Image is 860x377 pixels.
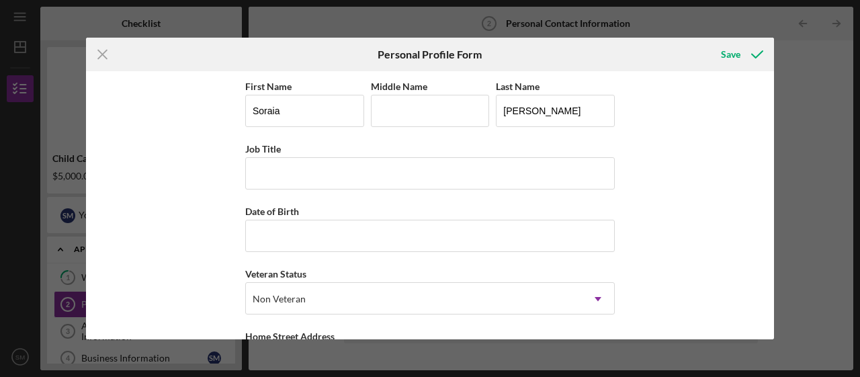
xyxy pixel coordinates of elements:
label: Job Title [245,143,281,155]
button: Save [707,41,774,68]
label: Middle Name [371,81,427,92]
label: Date of Birth [245,206,299,217]
label: Home Street Address [245,331,335,342]
div: Non Veteran [253,294,306,304]
label: First Name [245,81,292,92]
div: Save [721,41,740,68]
h6: Personal Profile Form [378,48,482,60]
label: Last Name [496,81,540,92]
